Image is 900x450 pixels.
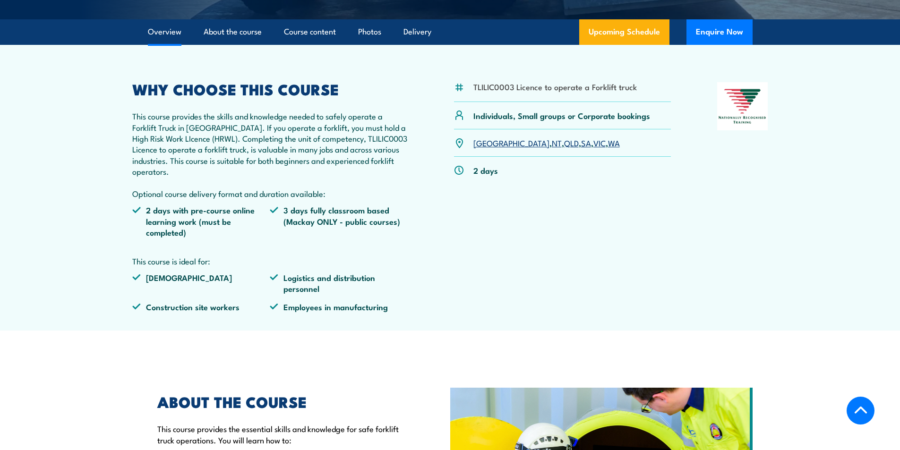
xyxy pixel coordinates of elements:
[270,301,408,312] li: Employees in manufacturing
[132,272,270,294] li: [DEMOGRAPHIC_DATA]
[132,204,270,238] li: 2 days with pre-course online learning work (must be completed)
[473,137,620,148] p: , , , , ,
[157,395,407,408] h2: ABOUT THE COURSE
[284,19,336,44] a: Course content
[157,423,407,445] p: This course provides the essential skills and knowledge for safe forklift truck operations. You w...
[132,255,408,266] p: This course is ideal for:
[403,19,431,44] a: Delivery
[581,137,591,148] a: SA
[473,137,549,148] a: [GEOGRAPHIC_DATA]
[204,19,262,44] a: About the course
[608,137,620,148] a: WA
[148,19,181,44] a: Overview
[132,301,270,312] li: Construction site workers
[552,137,562,148] a: NT
[579,19,669,45] a: Upcoming Schedule
[473,110,650,121] p: Individuals, Small groups or Corporate bookings
[686,19,753,45] button: Enquire Now
[593,137,606,148] a: VIC
[473,81,637,92] li: TLILIC0003 Licence to operate a Forklift truck
[270,272,408,294] li: Logistics and distribution personnel
[358,19,381,44] a: Photos
[564,137,579,148] a: QLD
[132,110,408,199] p: This course provides the skills and knowledge needed to safely operate a Forklift Truck in [GEOGR...
[132,82,408,95] h2: WHY CHOOSE THIS COURSE
[473,165,498,176] p: 2 days
[270,204,408,238] li: 3 days fully classroom based (Mackay ONLY - public courses)
[717,82,768,130] img: Nationally Recognised Training logo.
